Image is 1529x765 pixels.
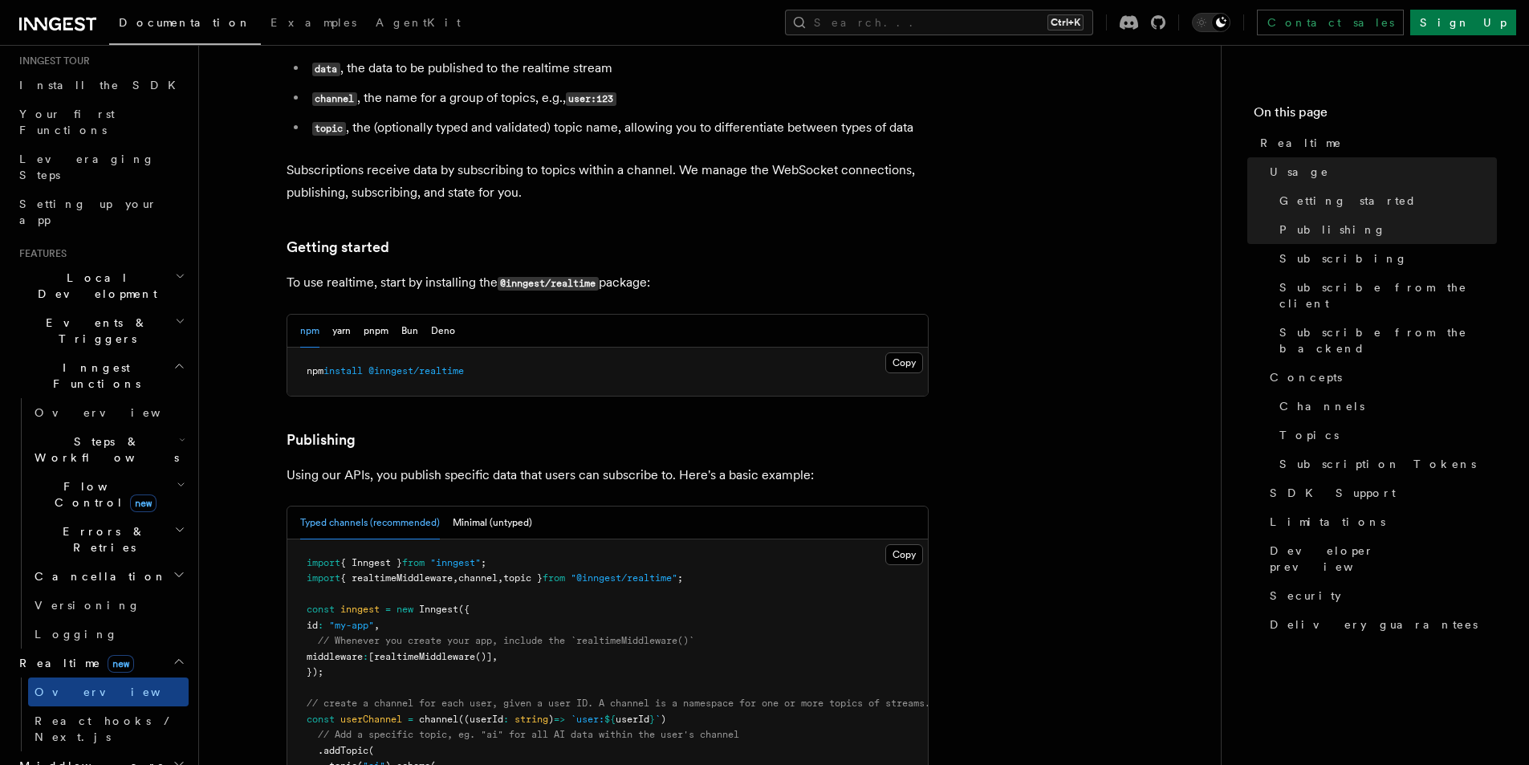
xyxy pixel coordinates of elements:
button: Copy [885,352,923,373]
span: inngest [340,604,380,615]
a: Logging [28,620,189,649]
span: Inngest Functions [13,360,173,392]
a: Versioning [28,591,189,620]
span: "inngest" [430,557,481,568]
button: Toggle dark mode [1192,13,1230,32]
span: ({ [458,604,470,615]
span: } [649,714,655,725]
a: Leveraging Steps [13,144,189,189]
span: : [503,714,509,725]
a: Overview [28,678,189,706]
span: Cancellation [28,568,167,584]
a: Getting started [1273,186,1497,215]
li: , the data to be published to the realtime stream [307,57,929,80]
span: Examples [270,16,356,29]
span: userChannel [340,714,402,725]
span: Realtime [13,655,134,671]
span: ${ [604,714,616,725]
span: userId [616,714,649,725]
span: Versioning [35,599,140,612]
span: Concepts [1270,369,1342,385]
a: Subscription Tokens [1273,450,1497,478]
a: Subscribe from the backend [1273,318,1497,363]
span: const [307,714,335,725]
span: install [323,365,363,376]
a: Sign Up [1410,10,1516,35]
button: Flow Controlnew [28,472,189,517]
span: , [374,620,380,631]
span: Inngest tour [13,55,90,67]
span: import [307,557,340,568]
a: Topics [1273,421,1497,450]
span: { Inngest } [340,557,402,568]
span: Limitations [1270,514,1385,530]
a: Security [1263,581,1497,610]
a: Contact sales [1257,10,1404,35]
span: ; [481,557,486,568]
span: => [554,714,565,725]
a: Usage [1263,157,1497,186]
button: Inngest Functions [13,353,189,398]
span: "@inngest/realtime" [571,572,677,584]
span: string [514,714,548,725]
a: Delivery guarantees [1263,610,1497,639]
div: Realtimenew [13,678,189,751]
span: Local Development [13,270,175,302]
a: SDK Support [1263,478,1497,507]
a: React hooks / Next.js [28,706,189,751]
span: Delivery guarantees [1270,616,1478,633]
a: Subscribe from the client [1273,273,1497,318]
span: .addTopic [318,745,368,756]
button: Copy [885,544,923,565]
a: Getting started [287,236,389,258]
span: Realtime [1260,135,1342,151]
a: Examples [261,5,366,43]
a: Install the SDK [13,71,189,100]
span: ((userId [458,714,503,725]
span: AgentKit [376,16,461,29]
code: user:123 [566,92,616,106]
span: Publishing [1279,222,1386,238]
span: Topics [1279,427,1339,443]
code: channel [312,92,357,106]
span: channel [458,572,498,584]
span: }); [307,666,323,678]
span: // Whenever you create your app, include the `realtimeMiddleware()` [318,635,694,646]
span: Getting started [1279,193,1417,209]
a: Publishing [1273,215,1497,244]
span: Flow Control [28,478,177,511]
a: Realtime [1254,128,1497,157]
a: Subscribing [1273,244,1497,273]
span: Subscribe from the backend [1279,324,1497,356]
a: Setting up your app [13,189,189,234]
button: Typed channels (recommended) [300,507,440,539]
button: Errors & Retries [28,517,189,562]
span: Documentation [119,16,251,29]
span: import [307,572,340,584]
a: Concepts [1263,363,1497,392]
button: Search...Ctrl+K [785,10,1093,35]
p: To use realtime, start by installing the package: [287,271,929,295]
span: Errors & Retries [28,523,174,555]
button: Deno [431,315,455,348]
span: `user: [571,714,604,725]
span: Subscription Tokens [1279,456,1476,472]
span: Setting up your app [19,197,157,226]
span: [ [368,651,374,662]
span: Channels [1279,398,1364,414]
a: AgentKit [366,5,470,43]
code: @inngest/realtime [498,277,599,291]
span: , [492,651,498,662]
span: new [396,604,413,615]
span: Steps & Workflows [28,433,179,466]
button: yarn [332,315,351,348]
button: Realtimenew [13,649,189,678]
span: Overview [35,686,200,698]
a: Limitations [1263,507,1497,536]
span: id [307,620,318,631]
span: Subscribing [1279,250,1408,267]
a: Overview [28,398,189,427]
kbd: Ctrl+K [1047,14,1084,31]
span: Subscribe from the client [1279,279,1497,311]
span: // create a channel for each user, given a user ID. A channel is a namespace for one or more topi... [307,698,930,709]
